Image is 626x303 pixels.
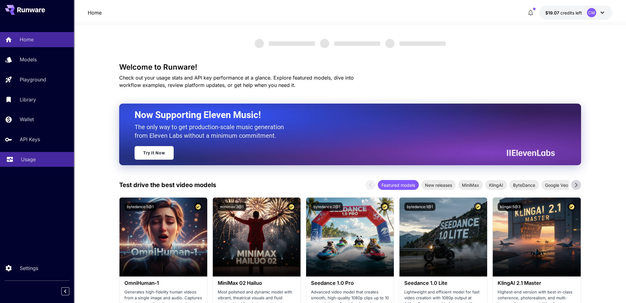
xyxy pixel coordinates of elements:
[545,10,560,15] span: $19.07
[119,63,581,72] h3: Welcome to Runware!
[135,146,174,160] a: Try It Now
[421,180,456,190] div: New releases
[20,36,34,43] p: Home
[474,203,482,211] button: Certified Model – Vetted for best performance and includes a commercial license.
[311,280,389,286] h3: Seedance 1.0 Pro
[378,180,419,190] div: Featured models
[20,264,38,272] p: Settings
[311,203,343,211] button: bytedance:2@1
[493,198,580,276] img: alt
[119,198,207,276] img: alt
[404,280,482,286] h3: Seedance 1.0 Lite
[509,180,539,190] div: ByteDance
[498,203,523,211] button: klingai:5@3
[124,203,156,211] button: bytedance:5@1
[119,75,354,88] span: Check out your usage stats and API key performance at a glance. Explore featured models, dive int...
[88,9,102,16] a: Home
[560,10,582,15] span: credits left
[509,182,539,188] span: ByteDance
[485,180,507,190] div: KlingAI
[587,8,596,17] div: CM
[20,76,46,83] p: Playground
[287,203,296,211] button: Certified Model – Vetted for best performance and includes a commercial license.
[458,182,483,188] span: MiniMax
[306,198,394,276] img: alt
[20,96,36,103] p: Library
[498,280,576,286] h3: KlingAI 2.1 Master
[545,10,582,16] div: $19.07198
[124,280,202,286] h3: OmniHuman‑1
[213,198,301,276] img: alt
[135,123,289,140] p: The only way to get production-scale music generation from Eleven Labs without a minimum commitment.
[88,9,102,16] nav: breadcrumb
[485,182,507,188] span: KlingAI
[135,109,550,121] h2: Now Supporting Eleven Music!
[119,180,216,190] p: Test drive the best video models
[61,287,69,295] button: Collapse sidebar
[539,6,612,20] button: $19.07198CM
[20,116,34,123] p: Wallet
[66,286,74,297] div: Collapse sidebar
[541,182,572,188] span: Google Veo
[458,180,483,190] div: MiniMax
[21,156,36,163] p: Usage
[20,136,40,143] p: API Keys
[218,203,246,211] button: minimax:3@1
[218,280,296,286] h3: MiniMax 02 Hailuo
[194,203,202,211] button: Certified Model – Vetted for best performance and includes a commercial license.
[399,198,487,276] img: alt
[381,203,389,211] button: Certified Model – Vetted for best performance and includes a commercial license.
[378,182,419,188] span: Featured models
[567,203,576,211] button: Certified Model – Vetted for best performance and includes a commercial license.
[541,180,572,190] div: Google Veo
[421,182,456,188] span: New releases
[404,203,435,211] button: bytedance:1@1
[20,56,37,63] p: Models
